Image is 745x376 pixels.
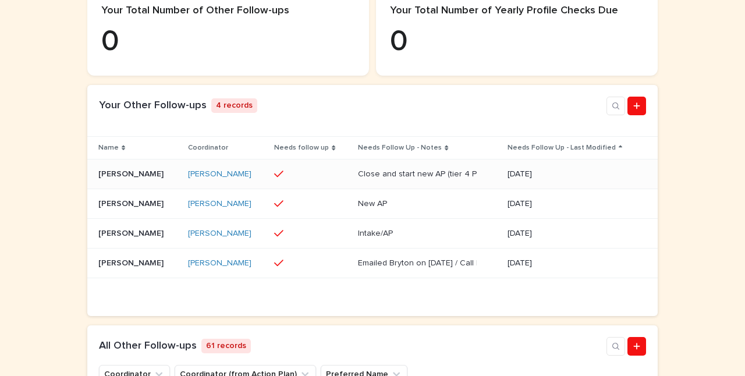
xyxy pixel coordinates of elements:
div: New AP [358,199,387,209]
a: Add new record [627,97,646,115]
tr: [PERSON_NAME][PERSON_NAME] [PERSON_NAME] Emailed Bryton on [DATE] / Call back [DATE] 13th 2025/ [... [87,249,658,278]
tr: [PERSON_NAME][PERSON_NAME] [PERSON_NAME] New AP [DATE] [87,189,658,219]
p: [PERSON_NAME] [98,256,166,268]
div: Emailed Bryton on [DATE] / Call back [DATE] 13th 2025/ [358,258,474,268]
p: [PERSON_NAME] [98,167,166,179]
p: Your Total Number of Other Follow-ups [101,5,355,17]
p: 61 records [201,339,251,353]
p: Coordinator [188,141,228,154]
p: [DATE] [508,229,624,239]
a: [PERSON_NAME] [188,229,251,239]
p: 4 records [211,98,257,113]
p: 0 [390,24,644,59]
div: Intake/AP [358,229,393,239]
p: [DATE] [508,199,624,209]
a: Your Other Follow-ups [99,100,207,111]
p: Needs Follow Up - Last Modified [508,141,616,154]
p: 0 [101,24,355,59]
p: [DATE] [508,258,624,268]
p: Needs Follow Up - Notes [358,141,442,154]
a: Add new record [627,337,646,356]
p: [PERSON_NAME] [98,197,166,209]
p: [DATE] [508,169,624,179]
a: All Other Follow-ups [99,340,197,351]
p: Needs follow up [274,141,329,154]
a: [PERSON_NAME] [188,169,251,179]
a: [PERSON_NAME] [188,199,251,209]
tr: [PERSON_NAME][PERSON_NAME] [PERSON_NAME] Intake/AP [DATE] [87,219,658,249]
div: Close and start new AP (tier 4 PC1) Actions: Register for CMTN, STBC, Sponsorship forms, release ... [358,169,474,179]
p: Your Total Number of Yearly Profile Checks Due [390,5,644,17]
p: [PERSON_NAME] [98,226,166,239]
p: Name [98,141,119,154]
a: [PERSON_NAME] [188,258,251,268]
tr: [PERSON_NAME][PERSON_NAME] [PERSON_NAME] Close and start new AP (tier 4 PC1) Actions: Register fo... [87,159,658,189]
